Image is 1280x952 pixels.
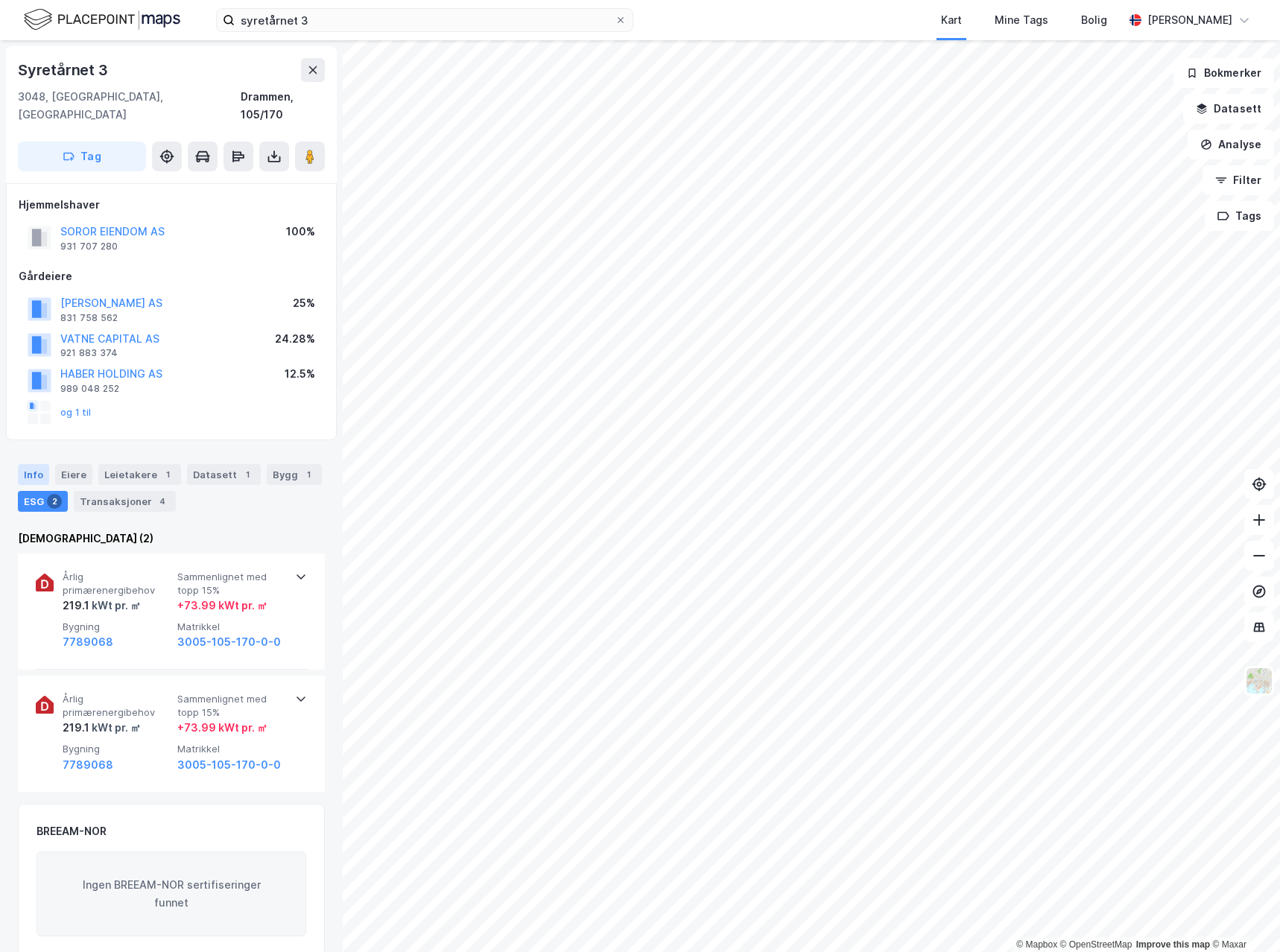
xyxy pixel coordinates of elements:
[47,494,62,509] div: 2
[60,241,118,253] div: 931 707 280
[177,743,286,755] span: Matrikkel
[60,347,118,359] div: 921 883 374
[1136,939,1210,950] a: Improve this map
[1173,58,1274,88] button: Bokmerker
[74,491,176,512] div: Transaksjoner
[1203,165,1274,195] button: Filter
[275,330,315,348] div: 24.28%
[177,633,281,651] button: 3005-105-170-0-0
[1205,880,1280,952] div: Kontrollprogram for chat
[293,294,315,312] div: 25%
[24,7,180,33] img: logo.f888ab2527a4732fd821a326f86c7f29.svg
[1245,667,1273,695] img: Z
[18,530,325,548] div: [DEMOGRAPHIC_DATA] (2)
[60,383,119,395] div: 989 048 252
[177,756,281,774] button: 3005-105-170-0-0
[177,693,286,719] span: Sammenlignet med topp 15%
[63,719,141,737] div: 219.1
[18,464,49,485] div: Info
[18,88,241,124] div: 3048, [GEOGRAPHIC_DATA], [GEOGRAPHIC_DATA]
[285,365,315,383] div: 12.5%
[89,597,141,615] div: kWt pr. ㎡
[19,267,324,285] div: Gårdeiere
[63,743,171,755] span: Bygning
[63,693,171,719] span: Årlig primærenergibehov
[18,142,146,171] button: Tag
[19,196,324,214] div: Hjemmelshaver
[18,491,68,512] div: ESG
[1183,94,1274,124] button: Datasett
[89,719,141,737] div: kWt pr. ㎡
[1147,11,1232,29] div: [PERSON_NAME]
[37,822,107,840] div: BREEAM-NOR
[37,851,306,936] div: Ingen BREEAM-NOR sertifiseringer funnet
[155,494,170,509] div: 4
[267,464,322,485] div: Bygg
[98,464,181,485] div: Leietakere
[63,621,171,633] span: Bygning
[63,571,171,597] span: Årlig primærenergibehov
[995,11,1048,29] div: Mine Tags
[187,464,261,485] div: Datasett
[177,621,286,633] span: Matrikkel
[301,467,316,482] div: 1
[240,467,255,482] div: 1
[177,597,267,615] div: + 73.99 kWt pr. ㎡
[63,597,141,615] div: 219.1
[177,571,286,597] span: Sammenlignet med topp 15%
[1081,11,1107,29] div: Bolig
[160,467,175,482] div: 1
[241,88,325,124] div: Drammen, 105/170
[55,464,92,485] div: Eiere
[177,719,267,737] div: + 73.99 kWt pr. ㎡
[63,756,113,774] button: 7789068
[18,58,111,82] div: Syretårnet 3
[286,223,315,241] div: 100%
[941,11,962,29] div: Kart
[1060,939,1132,950] a: OpenStreetMap
[1016,939,1057,950] a: Mapbox
[1205,880,1280,952] iframe: Chat Widget
[235,9,615,31] input: Søk på adresse, matrikkel, gårdeiere, leietakere eller personer
[1188,130,1274,159] button: Analyse
[60,312,118,324] div: 831 758 562
[63,633,113,651] button: 7789068
[1205,201,1274,231] button: Tags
